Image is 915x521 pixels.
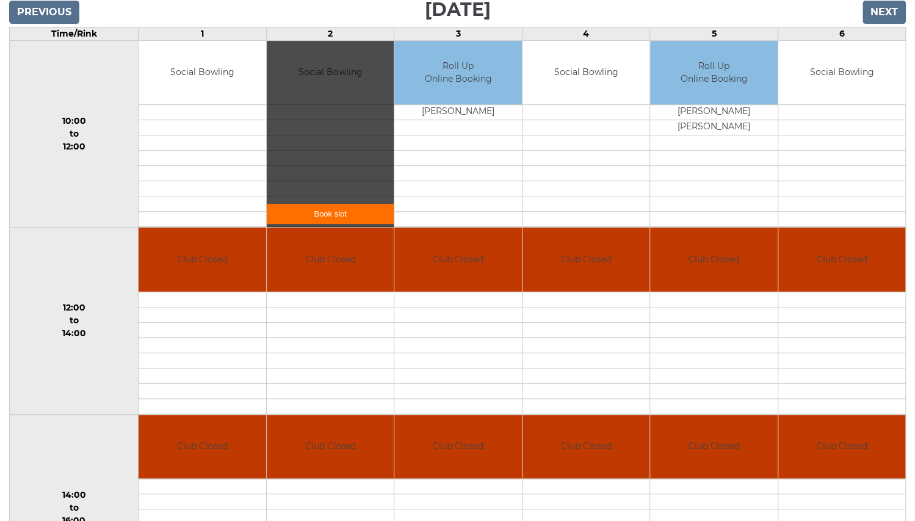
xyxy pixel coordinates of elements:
[9,1,79,24] input: Previous
[863,1,906,24] input: Next
[266,27,394,40] td: 2
[394,27,522,40] td: 3
[139,415,266,479] td: Club Closed
[139,41,266,105] td: Social Bowling
[267,204,394,224] a: Book slot
[650,120,777,135] td: [PERSON_NAME]
[10,27,139,40] td: Time/Rink
[650,105,777,120] td: [PERSON_NAME]
[778,27,905,40] td: 6
[139,27,266,40] td: 1
[778,228,905,292] td: Club Closed
[394,105,521,120] td: [PERSON_NAME]
[139,228,266,292] td: Club Closed
[394,228,521,292] td: Club Closed
[10,228,139,415] td: 12:00 to 14:00
[650,415,777,479] td: Club Closed
[650,228,777,292] td: Club Closed
[267,415,394,479] td: Club Closed
[267,228,394,292] td: Club Closed
[10,40,139,228] td: 10:00 to 12:00
[650,27,778,40] td: 5
[650,41,777,105] td: Roll Up Online Booking
[523,41,649,105] td: Social Bowling
[778,415,905,479] td: Club Closed
[394,415,521,479] td: Club Closed
[522,27,649,40] td: 4
[523,228,649,292] td: Club Closed
[394,41,521,105] td: Roll Up Online Booking
[523,415,649,479] td: Club Closed
[778,41,905,105] td: Social Bowling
